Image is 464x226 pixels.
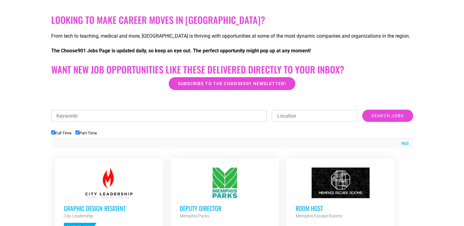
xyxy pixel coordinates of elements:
[51,32,413,40] p: From tech to teaching, medical and more, [GEOGRAPHIC_DATA] is thriving with opportunities at some...
[362,110,413,122] input: Search Jobs
[295,204,385,212] h3: Room Host
[180,213,209,218] strong: Memphis Parks
[51,110,267,122] input: Keywords
[398,141,409,147] a: RSS
[295,213,342,218] strong: Memphis Escape Rooms
[180,204,270,212] h3: Deputy Director
[51,64,413,75] h2: Want New Job Opportunities like these Delivered Directly to your Inbox?
[51,48,311,54] strong: The Choose901 Jobs Page is updated daily, so keep an eye out. The perfect opportunity might pop u...
[51,130,55,134] input: Full Time
[272,110,357,122] input: Location
[51,14,413,25] h2: Looking to make career moves in [GEOGRAPHIC_DATA]?
[75,131,97,135] label: Part Time
[51,131,71,135] label: Full Time
[75,130,79,134] input: Part Time
[64,213,93,218] strong: City Leadership
[169,77,295,90] a: Subscribe to the Choose901 newsletter!
[64,204,154,212] h3: Graphic Design Resident
[178,81,286,86] span: Subscribe to the Choose901 newsletter!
